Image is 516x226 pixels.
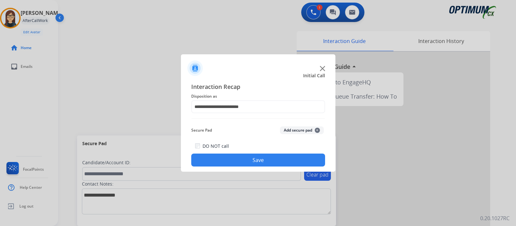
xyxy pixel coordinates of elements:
img: contactIcon [187,60,203,76]
span: Secure Pad [191,126,212,134]
label: DO NOT call [203,143,229,149]
span: Interaction Recap [191,82,325,92]
span: + [315,128,320,133]
button: Add secure pad+ [280,126,324,134]
button: Save [191,154,325,167]
p: 0.20.1027RC [480,214,510,222]
span: Initial Call [303,72,325,79]
span: Disposition as [191,92,325,100]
